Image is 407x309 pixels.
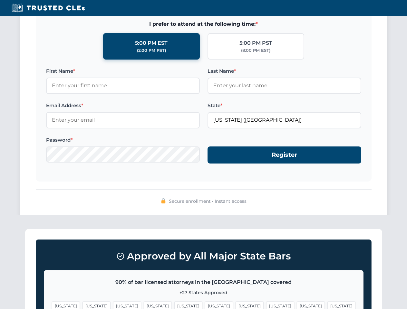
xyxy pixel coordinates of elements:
[10,3,87,13] img: Trusted CLEs
[46,136,200,144] label: Password
[46,67,200,75] label: First Name
[46,78,200,94] input: Enter your first name
[46,20,361,28] span: I prefer to attend at the following time:
[44,248,363,265] h3: Approved by All Major State Bars
[137,47,166,54] div: (2:00 PM PST)
[46,112,200,128] input: Enter your email
[239,39,272,47] div: 5:00 PM PST
[52,289,355,296] p: +27 States Approved
[208,146,361,164] button: Register
[208,112,361,128] input: Florida (FL)
[208,78,361,94] input: Enter your last name
[52,278,355,286] p: 90% of bar licensed attorneys in the [GEOGRAPHIC_DATA] covered
[208,67,361,75] label: Last Name
[135,39,168,47] div: 5:00 PM EST
[46,102,200,109] label: Email Address
[161,198,166,203] img: 🔒
[208,102,361,109] label: State
[241,47,270,54] div: (8:00 PM EST)
[169,198,247,205] span: Secure enrollment • Instant access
